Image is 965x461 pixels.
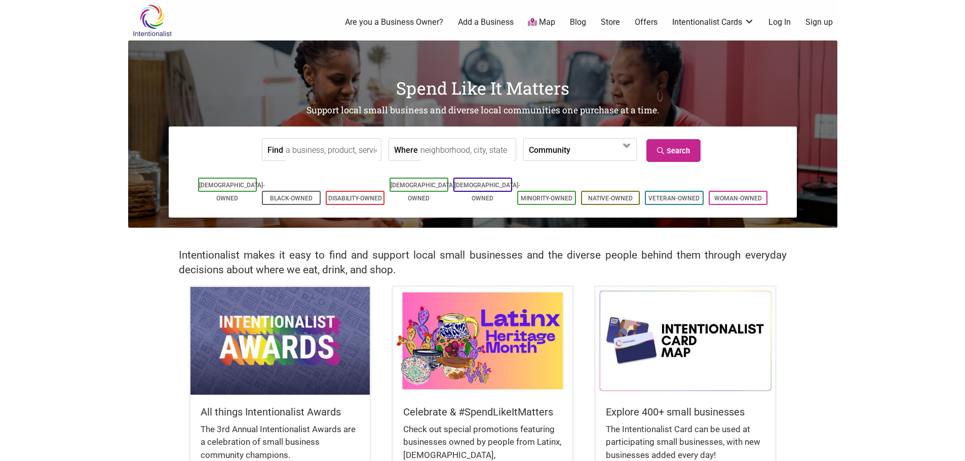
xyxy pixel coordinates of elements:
[190,287,370,394] img: Intentionalist Awards
[201,405,360,419] h5: All things Intentionalist Awards
[596,287,775,394] img: Intentionalist Card Map
[179,248,787,277] h2: Intentionalist makes it easy to find and support local small businesses and the diverse people be...
[601,17,620,28] a: Store
[606,405,765,419] h5: Explore 400+ small businesses
[420,139,513,161] input: neighborhood, city, state
[635,17,658,28] a: Offers
[128,4,176,37] img: Intentionalist
[128,104,837,117] h2: Support local small business and diverse local communities one purchase at a time.
[528,17,555,28] a: Map
[805,17,833,28] a: Sign up
[529,139,570,160] label: Community
[646,139,701,162] a: Search
[270,195,313,202] a: Black-Owned
[199,182,265,202] a: [DEMOGRAPHIC_DATA]-Owned
[286,139,378,161] input: a business, product, service
[648,195,700,202] a: Veteran-Owned
[391,182,456,202] a: [DEMOGRAPHIC_DATA]-Owned
[570,17,586,28] a: Blog
[521,195,572,202] a: Minority-Owned
[403,405,562,419] h5: Celebrate & #SpendLikeItMatters
[672,17,754,28] a: Intentionalist Cards
[393,287,572,394] img: Latinx / Hispanic Heritage Month
[768,17,791,28] a: Log In
[394,139,418,160] label: Where
[345,17,443,28] a: Are you a Business Owner?
[328,195,382,202] a: Disability-Owned
[128,76,837,100] h1: Spend Like It Matters
[714,195,762,202] a: Woman-Owned
[454,182,520,202] a: [DEMOGRAPHIC_DATA]-Owned
[458,17,514,28] a: Add a Business
[588,195,633,202] a: Native-Owned
[267,139,283,160] label: Find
